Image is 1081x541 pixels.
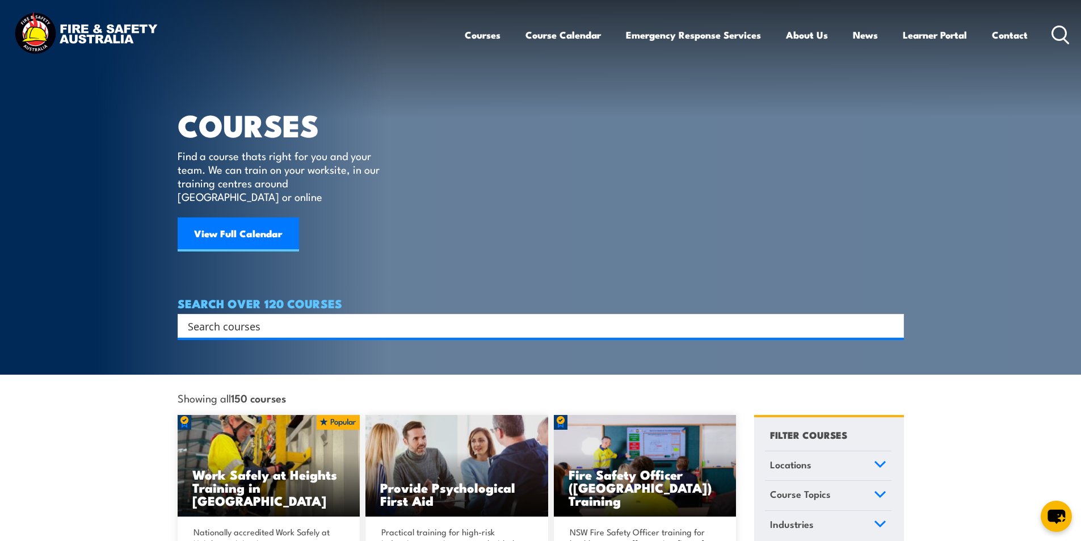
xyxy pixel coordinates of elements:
[770,517,814,532] span: Industries
[1041,501,1072,532] button: chat-button
[786,20,828,50] a: About Us
[569,468,722,507] h3: Fire Safety Officer ([GEOGRAPHIC_DATA]) Training
[192,468,346,507] h3: Work Safely at Heights Training in [GEOGRAPHIC_DATA]
[884,318,900,334] button: Search magnifier button
[178,392,286,404] span: Showing all
[178,297,904,309] h4: SEARCH OVER 120 COURSES
[178,149,385,203] p: Find a course thats right for you and your team. We can train on your worksite, in our training c...
[992,20,1028,50] a: Contact
[178,415,360,517] img: Work Safely at Heights Training (1)
[554,415,737,517] img: Fire Safety Advisor
[190,318,881,334] form: Search form
[765,451,891,481] a: Locations
[903,20,967,50] a: Learner Portal
[554,415,737,517] a: Fire Safety Officer ([GEOGRAPHIC_DATA]) Training
[626,20,761,50] a: Emergency Response Services
[365,415,548,517] a: Provide Psychological First Aid
[365,415,548,517] img: Mental Health First Aid Training Course from Fire & Safety Australia
[231,390,286,405] strong: 150 courses
[178,217,299,251] a: View Full Calendar
[178,415,360,517] a: Work Safely at Heights Training in [GEOGRAPHIC_DATA]
[770,487,831,502] span: Course Topics
[770,427,847,442] h4: FILTER COURSES
[525,20,601,50] a: Course Calendar
[770,457,811,472] span: Locations
[188,317,879,334] input: Search input
[465,20,500,50] a: Courses
[853,20,878,50] a: News
[765,511,891,540] a: Industries
[178,111,396,138] h1: COURSES
[765,481,891,510] a: Course Topics
[380,481,533,507] h3: Provide Psychological First Aid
